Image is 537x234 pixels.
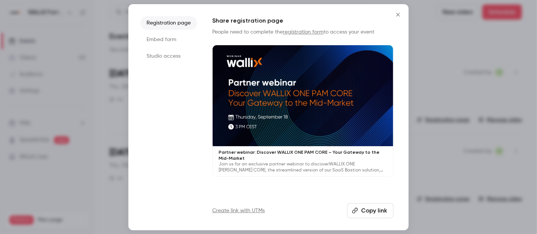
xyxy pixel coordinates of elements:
li: Studio access [140,49,197,63]
button: Close [390,7,406,22]
a: registration form [283,29,324,35]
a: Create link with UTMs [212,207,265,214]
li: Embed form [140,33,197,46]
button: Copy link [347,203,393,218]
p: People need to complete the to access your event [212,28,393,36]
li: Registration page [140,16,197,30]
a: Partner webinar: Discover WALLIX ONE PAM CORE – Your Gateway to the Mid-MarketJoin us for an excl... [212,45,393,177]
p: Join us for an exclusive partner webinar to discoverWALLIX ONE [PERSON_NAME] CORE, the streamline... [219,161,387,173]
p: Partner webinar: Discover WALLIX ONE PAM CORE – Your Gateway to the Mid-Market [219,149,387,161]
h1: Share registration page [212,16,393,25]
